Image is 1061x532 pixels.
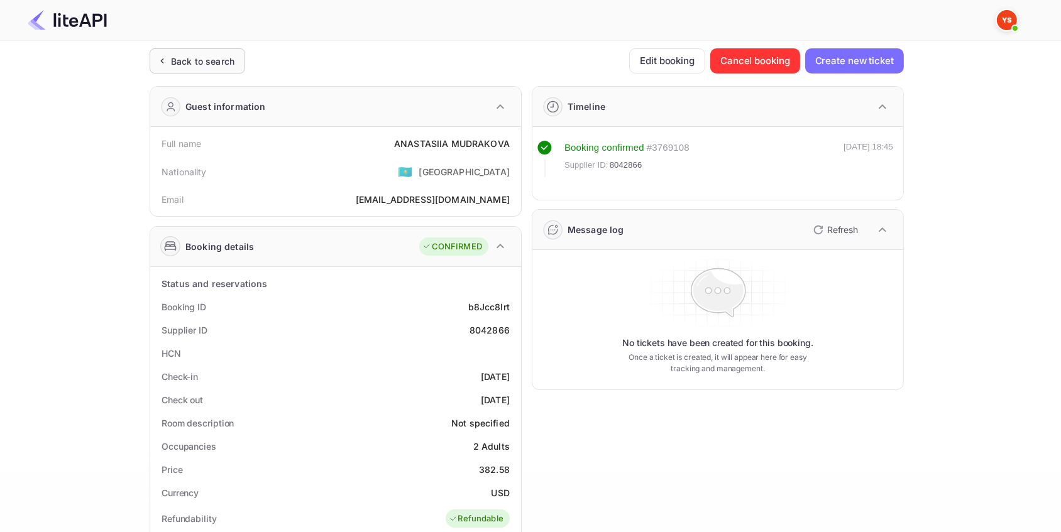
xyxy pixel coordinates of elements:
[162,193,184,206] div: Email
[481,370,510,383] div: [DATE]
[162,165,207,178] div: Nationality
[468,300,510,313] div: b8Jcc8lrt
[162,416,234,430] div: Room description
[844,141,893,177] div: [DATE] 18:45
[564,141,644,155] div: Booking confirmed
[479,463,510,476] div: 382.58
[481,393,510,406] div: [DATE]
[185,240,254,253] div: Booking details
[162,347,181,360] div: HCN
[162,137,201,150] div: Full name
[162,463,183,476] div: Price
[647,141,690,155] div: # 3769108
[398,160,412,183] span: United States
[451,416,510,430] div: Not specified
[449,513,504,525] div: Refundable
[568,223,624,236] div: Message log
[805,48,904,73] button: Create new ticket
[162,370,198,383] div: Check-in
[492,486,510,499] div: USD
[710,48,800,73] button: Cancel booking
[419,165,510,178] div: [GEOGRAPHIC_DATA]
[806,220,863,240] button: Refresh
[185,100,266,113] div: Guest information
[618,352,817,374] p: Once a ticket is created, it will appear here for easy tracking and management.
[470,323,510,337] div: 8042866
[162,512,217,525] div: Refundability
[356,193,510,206] div: [EMAIL_ADDRESS][DOMAIN_NAME]
[568,100,605,113] div: Timeline
[622,337,813,349] p: No tickets have been created for this booking.
[171,55,234,68] div: Back to search
[162,300,206,313] div: Booking ID
[162,393,203,406] div: Check out
[473,440,510,453] div: 2 Adults
[162,323,207,337] div: Supplier ID
[629,48,705,73] button: Edit booking
[997,10,1017,30] img: Yandex Support
[162,440,216,453] div: Occupancies
[422,241,482,253] div: CONFIRMED
[394,137,510,150] div: ANASTASIIA MUDRAKOVA
[162,486,199,499] div: Currency
[28,10,107,30] img: LiteAPI Logo
[610,159,642,171] span: 8042866
[564,159,608,171] span: Supplier ID:
[827,223,858,236] p: Refresh
[162,277,267,290] div: Status and reservations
